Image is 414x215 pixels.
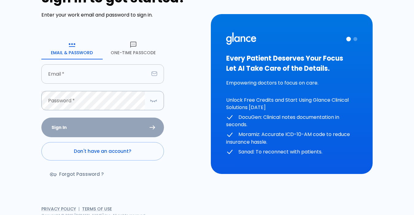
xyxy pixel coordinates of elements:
span: | [78,206,80,212]
p: Enter your work email and password to sign in. [41,11,203,19]
p: Moramiz: Accurate ICD-10-AM code to reduce insurance hassle. [226,131,358,146]
button: One-Time Passcode [103,37,164,59]
button: Email & Password [41,37,103,59]
input: dr.ahmed@clinic.com [41,64,149,84]
p: DocuGen: Clinical notes documentation in seconds. [226,114,358,129]
a: Terms of Use [82,206,112,212]
h3: Every Patient Deserves Your Focus Let AI Take Care of the Details. [226,53,358,74]
a: Privacy Policy [41,206,76,212]
a: Forgot Password ? [41,165,113,183]
a: Don't have an account? [41,142,164,160]
p: Unlock Free Credits and Start Using Glance Clinical Solutions [DATE] [226,96,358,111]
p: Empowering doctors to focus on care. [226,79,358,87]
p: Sanad: To reconnect with patients. [226,148,358,156]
